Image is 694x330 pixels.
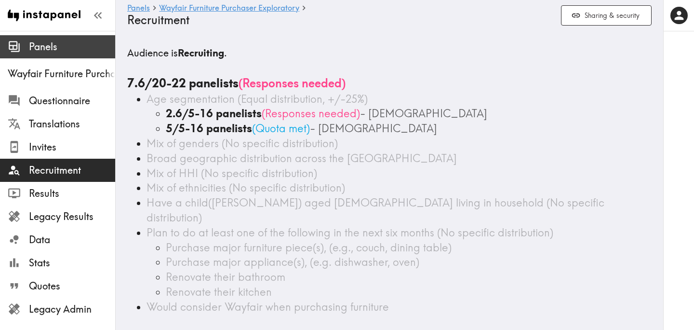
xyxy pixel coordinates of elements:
span: Panels [29,40,115,54]
span: Broad geographic distribution across the [GEOGRAPHIC_DATA] [147,151,457,165]
span: Stats [29,256,115,270]
span: Have a child([PERSON_NAME]) aged [DEMOGRAPHIC_DATA] living in household (No specific distribution) [147,196,604,224]
h4: Recruitment [127,13,553,27]
span: Would consider Wayfair when purchasing furniture [147,300,389,314]
span: Age segmentation (Equal distribution, +/-25%) [147,92,368,106]
span: Wayfair Furniture Purchaser Exploratory [8,67,115,81]
span: Renovate their kitchen [166,285,272,299]
span: Plan to do at least one of the following in the next six months (No specific distribution) [147,226,553,239]
span: Mix of ethnicities (No specific distribution) [147,181,345,194]
span: ( Responses needed ) [239,76,346,90]
span: Results [29,187,115,200]
h5: Audience is . [127,46,652,60]
b: Recruiting [178,47,224,59]
span: - [DEMOGRAPHIC_DATA] [360,107,487,120]
span: Purchase major appliance(s), (e.g. dishwasher, oven) [166,255,419,269]
span: Translations [29,117,115,131]
span: Mix of genders (No specific distribution) [147,137,338,150]
span: Legacy Admin [29,302,115,316]
span: Mix of HHI (No specific distribution) [147,166,317,180]
b: 2.6/5-16 panelists [166,107,262,120]
span: ( Quota met ) [252,122,310,135]
button: Sharing & security [561,5,652,26]
span: Questionnaire [29,94,115,108]
a: Wayfair Furniture Purchaser Exploratory [159,4,299,13]
span: Quotes [29,279,115,293]
a: Panels [127,4,150,13]
span: ( Responses needed ) [262,107,360,120]
span: Data [29,233,115,247]
b: 7.6/20-22 panelists [127,76,239,90]
span: - [DEMOGRAPHIC_DATA] [310,122,437,135]
span: Legacy Results [29,210,115,223]
span: Recruitment [29,164,115,177]
span: Purchase major furniture piece(s), (e.g., couch, dining table) [166,241,452,254]
span: Renovate their bathroom [166,270,285,284]
span: Invites [29,140,115,154]
b: 5/5-16 panelists [166,122,252,135]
